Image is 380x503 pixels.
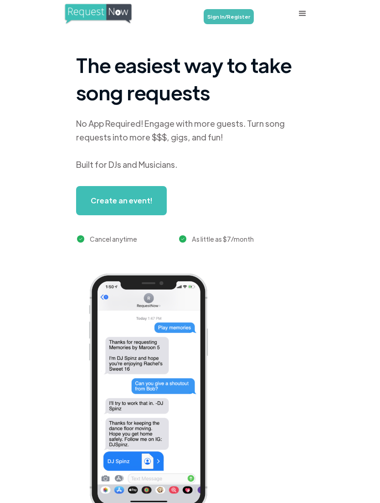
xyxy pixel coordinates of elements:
[76,117,304,171] div: No App Required! Engage with more guests. Turn song requests into more $$$, gigs, and fun! Built ...
[204,9,254,24] a: Sign In/Register
[77,235,85,243] img: green checkmark
[192,233,254,244] div: As little as $7/month
[179,235,187,243] img: green checkmark
[76,186,167,215] a: Create an event!
[90,233,137,244] div: Cancel anytime
[64,3,146,25] a: home
[76,51,304,106] h1: The easiest way to take song requests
